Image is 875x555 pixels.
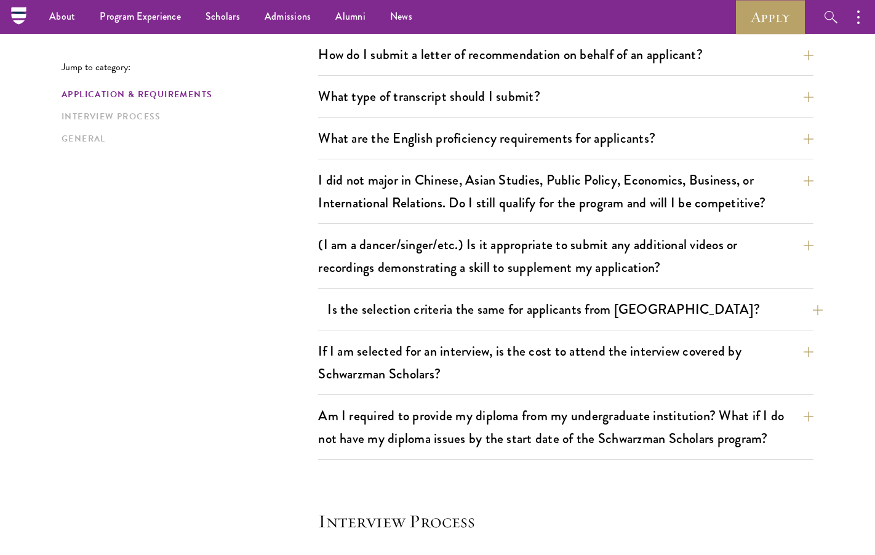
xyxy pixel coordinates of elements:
button: What type of transcript should I submit? [318,82,813,110]
a: General [62,132,311,145]
button: If I am selected for an interview, is the cost to attend the interview covered by Schwarzman Scho... [318,337,813,388]
button: I did not major in Chinese, Asian Studies, Public Policy, Economics, Business, or International R... [318,166,813,217]
button: How do I submit a letter of recommendation on behalf of an applicant? [318,41,813,68]
button: What are the English proficiency requirements for applicants? [318,124,813,152]
button: (I am a dancer/singer/etc.) Is it appropriate to submit any additional videos or recordings demon... [318,231,813,281]
button: Am I required to provide my diploma from my undergraduate institution? What if I do not have my d... [318,402,813,452]
h4: Interview Process [318,509,813,533]
a: Interview Process [62,110,311,123]
p: Jump to category: [62,62,318,73]
a: Application & Requirements [62,88,311,101]
button: Is the selection criteria the same for applicants from [GEOGRAPHIC_DATA]? [327,295,823,323]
